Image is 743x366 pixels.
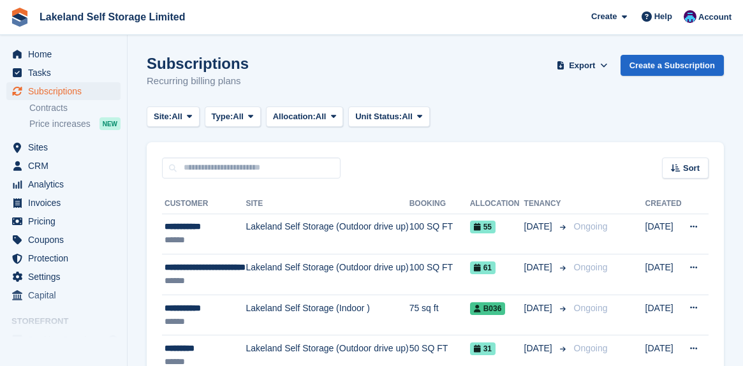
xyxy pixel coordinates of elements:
[524,342,555,355] span: [DATE]
[348,106,429,128] button: Unit Status: All
[6,268,121,286] a: menu
[266,106,344,128] button: Allocation: All
[409,194,470,214] th: Booking
[574,303,608,313] span: Ongoing
[6,64,121,82] a: menu
[654,10,672,23] span: Help
[28,286,105,304] span: Capital
[554,55,610,76] button: Export
[10,8,29,27] img: stora-icon-8386f47178a22dfd0bd8f6a31ec36ba5ce8667c1dd55bd0f319d3a0aa187defe.svg
[28,138,105,156] span: Sites
[6,45,121,63] a: menu
[246,254,409,295] td: Lakeland Self Storage (Outdoor drive up)
[524,302,555,315] span: [DATE]
[246,214,409,254] td: Lakeland Self Storage (Outdoor drive up)
[147,106,200,128] button: Site: All
[28,175,105,193] span: Analytics
[524,194,569,214] th: Tenancy
[28,268,105,286] span: Settings
[246,194,409,214] th: Site
[6,194,121,212] a: menu
[470,261,496,274] span: 61
[6,157,121,175] a: menu
[29,118,91,130] span: Price increases
[470,194,524,214] th: Allocation
[591,10,617,23] span: Create
[28,249,105,267] span: Protection
[645,214,682,254] td: [DATE]
[246,295,409,335] td: Lakeland Self Storage (Indoor )
[6,138,121,156] a: menu
[645,295,682,335] td: [DATE]
[409,214,470,254] td: 100 SQ FT
[645,254,682,295] td: [DATE]
[205,106,261,128] button: Type: All
[6,331,121,349] a: menu
[470,221,496,233] span: 55
[172,110,182,123] span: All
[684,10,696,23] img: David Dickson
[316,110,327,123] span: All
[402,110,413,123] span: All
[698,11,732,24] span: Account
[569,59,595,72] span: Export
[273,110,316,123] span: Allocation:
[99,117,121,130] div: NEW
[147,74,249,89] p: Recurring billing plans
[574,343,608,353] span: Ongoing
[28,331,105,349] span: Booking Portal
[28,82,105,100] span: Subscriptions
[645,194,682,214] th: Created
[470,342,496,355] span: 31
[28,157,105,175] span: CRM
[28,212,105,230] span: Pricing
[524,261,555,274] span: [DATE]
[6,249,121,267] a: menu
[154,110,172,123] span: Site:
[162,194,246,214] th: Customer
[6,82,121,100] a: menu
[6,212,121,230] a: menu
[574,262,608,272] span: Ongoing
[574,221,608,231] span: Ongoing
[105,332,121,348] a: Preview store
[147,55,249,72] h1: Subscriptions
[28,194,105,212] span: Invoices
[409,295,470,335] td: 75 sq ft
[683,162,700,175] span: Sort
[621,55,724,76] a: Create a Subscription
[6,286,121,304] a: menu
[29,117,121,131] a: Price increases NEW
[524,220,555,233] span: [DATE]
[212,110,233,123] span: Type:
[28,64,105,82] span: Tasks
[28,231,105,249] span: Coupons
[470,302,506,315] span: B036
[29,102,121,114] a: Contracts
[28,45,105,63] span: Home
[34,6,191,27] a: Lakeland Self Storage Limited
[409,254,470,295] td: 100 SQ FT
[11,315,127,328] span: Storefront
[6,231,121,249] a: menu
[6,175,121,193] a: menu
[233,110,244,123] span: All
[355,110,402,123] span: Unit Status:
